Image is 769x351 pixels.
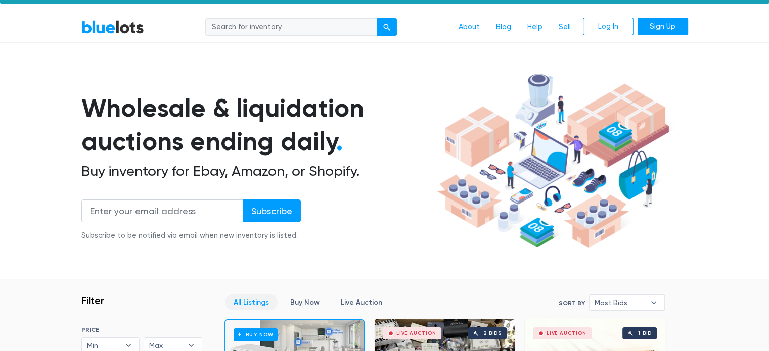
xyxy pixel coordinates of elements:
[81,230,301,241] div: Subscribe to be notified via email when new inventory is listed.
[638,18,688,36] a: Sign Up
[81,294,104,307] h3: Filter
[595,295,645,310] span: Most Bids
[234,328,278,341] h6: Buy Now
[551,18,579,37] a: Sell
[81,20,144,34] a: BlueLots
[583,18,634,36] a: Log In
[205,18,377,36] input: Search for inventory
[81,91,433,159] h1: Wholesale & liquidation auctions ending daily
[638,331,652,336] div: 1 bid
[332,294,391,310] a: Live Auction
[282,294,328,310] a: Buy Now
[488,18,519,37] a: Blog
[519,18,551,37] a: Help
[81,199,243,222] input: Enter your email address
[483,331,502,336] div: 2 bids
[336,126,343,157] span: .
[547,331,586,336] div: Live Auction
[396,331,436,336] div: Live Auction
[81,326,202,333] h6: PRICE
[225,294,278,310] a: All Listings
[643,295,664,310] b: ▾
[559,298,585,308] label: Sort By
[81,163,433,180] h2: Buy inventory for Ebay, Amazon, or Shopify.
[450,18,488,37] a: About
[433,69,673,253] img: hero-ee84e7d0318cb26816c560f6b4441b76977f77a177738b4e94f68c95b2b83dbb.png
[243,199,301,222] input: Subscribe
